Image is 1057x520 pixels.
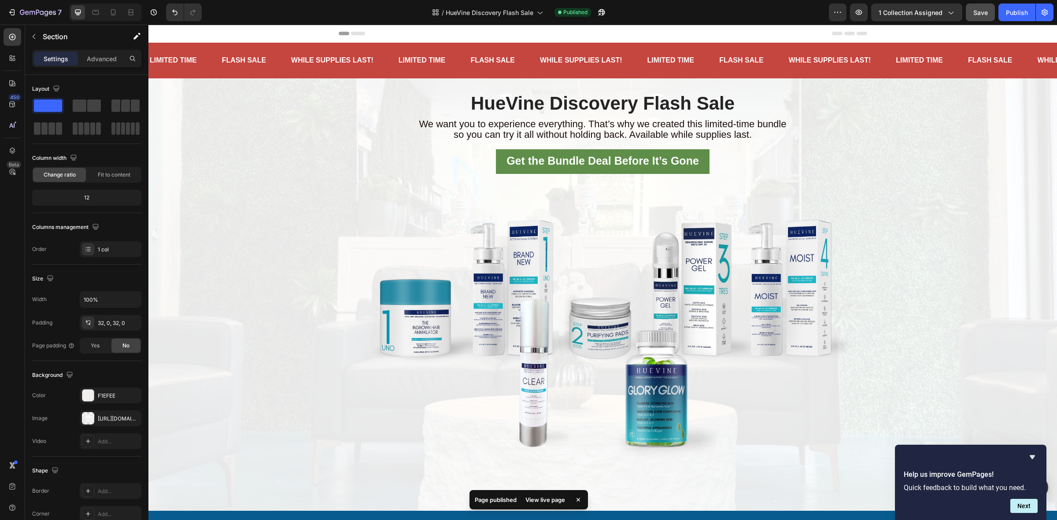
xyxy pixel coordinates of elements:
button: 1 collection assigned [871,4,962,21]
button: Publish [998,4,1035,21]
span: HueVine Discovery Flash Sale [446,8,533,17]
p: LIMITED TIME [747,30,795,42]
div: Help us improve GemPages! [904,452,1038,513]
div: 12 [34,192,140,204]
span: Published [563,8,588,16]
div: Padding [32,319,52,327]
p: LIMITED TIME [250,30,297,42]
div: Layout [32,83,62,95]
p: Page published [475,495,517,504]
span: 1 collection assigned [879,8,942,17]
span: / [442,8,444,17]
div: [URL][DOMAIN_NAME] [98,415,139,423]
button: Save [966,4,995,21]
div: Shape [32,465,60,477]
div: Order [32,245,47,253]
iframe: Design area [148,25,1057,520]
p: Section [43,31,115,42]
p: LIMITED TIME [499,30,546,42]
div: Width [32,295,47,303]
div: Column width [32,152,79,164]
div: Corner [32,510,50,518]
p: WHILE SUPPLIES LAST! [640,30,723,42]
span: so you can try it all without holding back. Available while supplies last. [305,104,603,115]
div: 32, 0, 32, 0 [98,319,139,327]
div: Size [32,273,55,285]
button: 7 [4,4,66,21]
span: We want you to experience everything. That’s why we created this limited-time bundle [271,94,638,105]
div: Add... [98,510,139,518]
div: 450 [8,94,21,101]
p: FLASH SALE [571,30,615,42]
div: Image [32,414,48,422]
div: Add... [98,438,139,446]
a: Get the Bundle Deal Before It’s Gone [347,125,561,150]
h2: Help us improve GemPages! [904,469,1038,480]
p: Settings [44,54,68,63]
p: FLASH SALE [820,30,864,42]
div: Undo/Redo [166,4,202,21]
p: WHILE SUPPLIES LAST! [889,30,971,42]
p: Advanced [87,54,117,63]
p: WHILE SUPPLIES LAST! [392,30,474,42]
p: FLASH SALE [322,30,366,42]
div: Page padding [32,342,75,350]
span: No [122,342,129,350]
button: Hide survey [1027,452,1038,462]
span: Change ratio [44,171,76,179]
p: Quick feedback to build what you need. [904,483,1038,492]
span: HueVine Discovery Flash Sale [322,68,586,89]
div: Columns management [32,221,101,233]
div: Color [32,391,46,399]
div: View live page [520,494,570,506]
button: Next question [1010,499,1038,513]
p: 7 [58,7,62,18]
input: Auto [80,291,141,307]
div: F1EFEE [98,392,139,400]
strong: Get the Bundle Deal Before It’s Gone [358,130,551,142]
div: Beta [7,161,21,168]
span: Yes [91,342,100,350]
span: Save [973,9,988,16]
div: Publish [1006,8,1028,17]
div: Video [32,437,46,445]
div: Add... [98,487,139,495]
div: 1 col [98,246,139,254]
img: gempages_548745446370051303-b2c30998-4cca-457f-9bdc-c446c8bfb2f0.png [197,156,712,465]
span: Fit to content [98,171,130,179]
div: Background [32,369,75,381]
div: Border [32,487,49,495]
